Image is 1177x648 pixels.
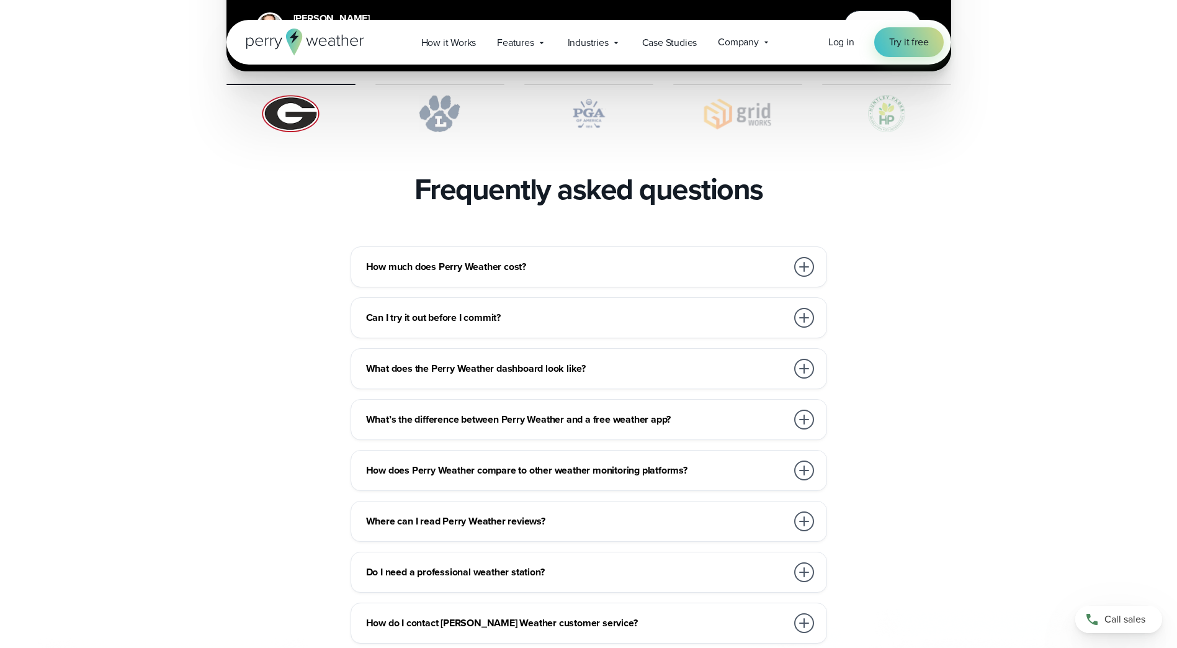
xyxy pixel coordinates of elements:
[673,95,802,132] img: Gridworks.svg
[844,11,921,42] button: Watch
[889,35,929,50] span: Try it free
[293,11,419,26] div: [PERSON_NAME]
[366,259,787,274] h3: How much does Perry Weather cost?
[568,35,609,50] span: Industries
[632,30,708,55] a: Case Studies
[874,27,944,57] a: Try it free
[366,412,787,427] h3: What’s the difference between Perry Weather and a free weather app?
[366,616,787,631] h3: How do I contact [PERSON_NAME] Weather customer service?
[828,35,854,50] a: Log in
[642,35,697,50] span: Case Studies
[1075,606,1162,633] a: Call sales
[366,565,787,580] h3: Do I need a professional weather station?
[414,172,763,207] h2: Frequently asked questions
[366,514,787,529] h3: Where can I read Perry Weather reviews?
[718,35,759,50] span: Company
[1104,612,1145,627] span: Call sales
[366,361,787,376] h3: What does the Perry Weather dashboard look like?
[828,35,854,49] span: Log in
[864,19,890,34] span: Watch
[497,35,534,50] span: Features
[411,30,487,55] a: How it Works
[366,310,787,325] h3: Can I try it out before I commit?
[421,35,477,50] span: How it Works
[366,463,787,478] h3: How does Perry Weather compare to other weather monitoring platforms?
[524,95,653,132] img: PGA.svg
